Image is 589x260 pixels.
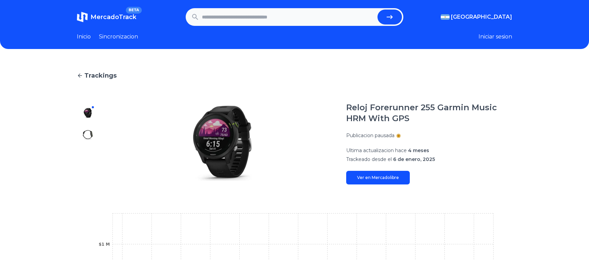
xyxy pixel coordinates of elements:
img: MercadoTrack [77,12,88,22]
button: [GEOGRAPHIC_DATA] [441,13,512,21]
p: Publicacion pausada [346,132,394,139]
img: Reloj Forerunner 255 Garmin Music HRM With GPS [112,102,333,184]
a: MercadoTrackBETA [77,12,136,22]
span: [GEOGRAPHIC_DATA] [451,13,512,21]
span: Trackeado desde el [346,156,392,162]
a: Sincronizacion [99,33,138,41]
a: Ver en Mercadolibre [346,171,410,184]
span: MercadoTrack [90,13,136,21]
img: Reloj Forerunner 255 Garmin Music HRM With GPS [82,129,93,140]
a: Inicio [77,33,91,41]
img: Argentina [441,14,450,20]
span: Ultima actualizacion hace [346,147,407,153]
span: 4 meses [408,147,429,153]
tspan: $1 M [99,242,110,247]
span: Trackings [84,71,117,80]
span: 6 de enero, 2025 [393,156,435,162]
span: BETA [126,7,142,14]
h1: Reloj Forerunner 255 Garmin Music HRM With GPS [346,102,512,124]
button: Iniciar sesion [478,33,512,41]
img: Reloj Forerunner 255 Garmin Music HRM With GPS [82,108,93,118]
a: Trackings [77,71,512,80]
